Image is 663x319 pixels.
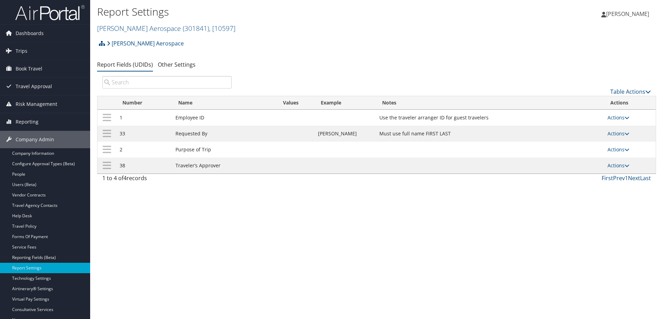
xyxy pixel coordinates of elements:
a: Actions [608,146,629,153]
a: [PERSON_NAME] Aerospace [107,36,184,50]
span: Book Travel [16,60,42,77]
a: [PERSON_NAME] [601,3,656,24]
a: Actions [608,162,629,169]
td: Purpose of Trip [172,142,267,158]
th: Values [267,96,315,110]
td: Use the traveler arranger ID for guest travelers [376,110,604,126]
span: [PERSON_NAME] [606,10,649,18]
td: Employee ID [172,110,267,126]
th: Name [172,96,267,110]
a: 1 [625,174,628,182]
img: airportal-logo.png [15,5,85,21]
span: ( 301841 ) [183,24,209,33]
th: : activate to sort column descending [97,96,116,110]
span: , [ 10597 ] [209,24,235,33]
td: 33 [116,126,172,142]
span: Travel Approval [16,78,52,95]
th: Example [315,96,376,110]
th: Number [116,96,172,110]
span: Reporting [16,113,38,131]
a: First [602,174,613,182]
td: 2 [116,142,172,158]
a: Last [640,174,651,182]
td: Must use full name FIRST LAST [376,126,604,142]
span: Company Admin [16,131,54,148]
a: Other Settings [158,61,196,68]
td: 1 [116,110,172,126]
a: Report Fields (UDIDs) [97,61,153,68]
h1: Report Settings [97,5,470,19]
span: 4 [123,174,127,182]
input: Search [102,76,232,89]
span: Risk Management [16,95,57,113]
td: Traveler’s Approver [172,158,267,174]
a: Prev [613,174,625,182]
a: [PERSON_NAME] Aerospace [97,24,235,33]
th: Actions [604,96,656,110]
td: 38 [116,158,172,174]
span: Trips [16,42,27,60]
a: Table Actions [610,88,651,95]
td: Requested By [172,126,267,142]
a: Actions [608,130,629,137]
a: Actions [608,114,629,121]
div: 1 to 4 of records [102,174,232,186]
td: [PERSON_NAME] [315,126,376,142]
th: Notes [376,96,604,110]
span: Dashboards [16,25,44,42]
a: Next [628,174,640,182]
